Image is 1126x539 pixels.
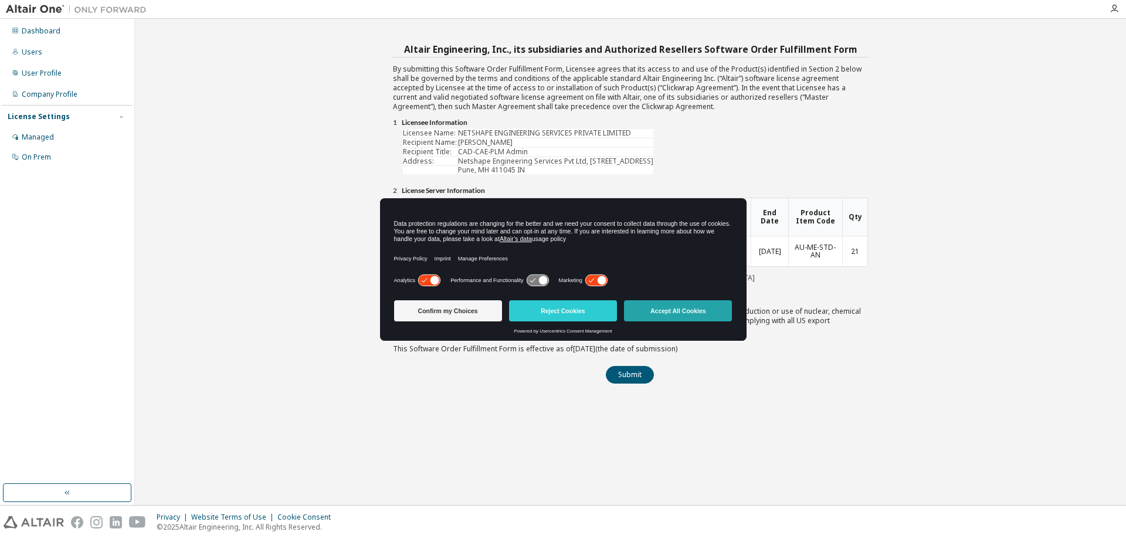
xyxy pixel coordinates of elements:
th: Qty [842,198,867,236]
div: Website Terms of Use [191,513,277,522]
div: Users [22,48,42,57]
td: Recipient Name: [403,138,457,147]
div: Privacy [157,513,191,522]
img: instagram.svg [90,516,103,528]
td: [DATE] [751,236,788,267]
td: [PERSON_NAME] [458,138,653,147]
li: License Server Information [402,187,868,196]
img: facebook.svg [71,516,83,528]
div: Cookie Consent [277,513,338,522]
div: On Prem [22,152,51,162]
img: altair_logo.svg [4,516,64,528]
th: Product Item Code [788,198,842,236]
td: Pune, MH 411045 IN [458,166,653,174]
button: Submit [606,366,654,384]
td: Address: [403,157,457,165]
h3: Altair Engineering, Inc., its subsidiaries and Authorized Resellers Software Order Fulfillment Form [393,41,868,57]
div: Managed [22,133,54,142]
div: User Profile [22,69,62,78]
td: Licensee Name: [403,129,457,137]
th: End Date [751,198,788,236]
div: Dashboard [22,26,60,36]
img: youtube.svg [129,516,146,528]
div: Company Profile [22,90,77,99]
div: License Settings [8,112,70,121]
td: CAD-CAE-PLM Admin [458,148,653,156]
td: Netshape Engineering Services Pvt Ltd, [STREET_ADDRESS] [458,157,653,165]
td: Recipient Title: [403,148,457,156]
td: AU-ME-STD-AN [788,236,842,267]
img: linkedin.svg [110,516,122,528]
td: 21 [842,236,867,267]
td: NETSHAPE ENGINEERING SERVICES PRIVATE LIMITED [458,129,653,137]
p: © 2025 Altair Engineering, Inc. All Rights Reserved. [157,522,338,532]
div: By submitting this Software Order Fulfillment Form, Licensee agrees that its access to and use of... [393,41,868,384]
li: Licensee Information [402,118,868,128]
img: Altair One [6,4,152,15]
